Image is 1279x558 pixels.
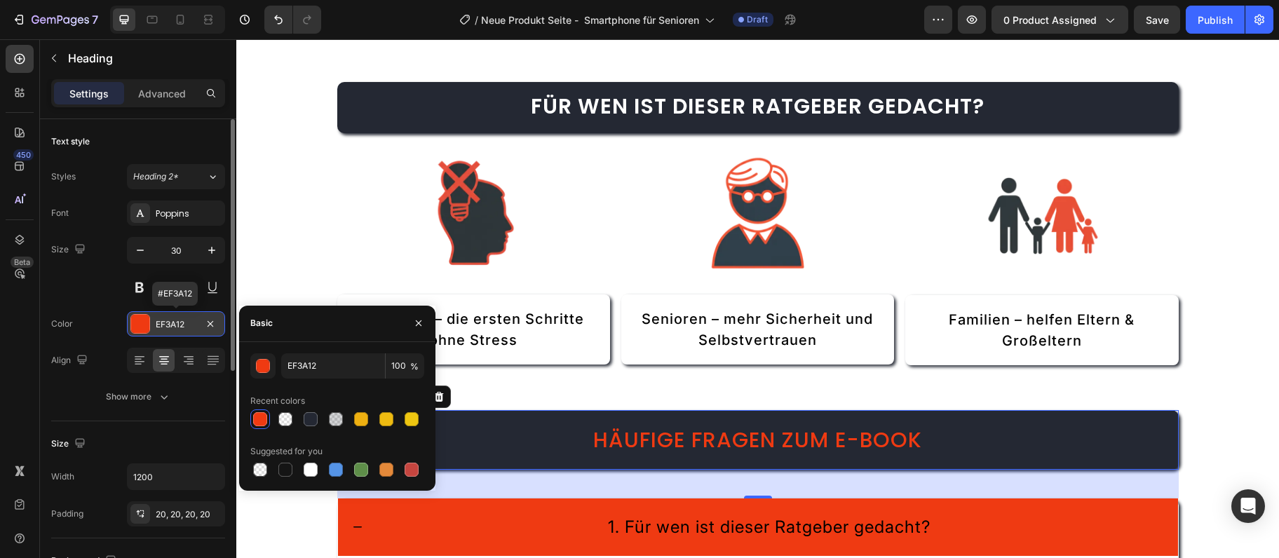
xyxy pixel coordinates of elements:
[281,353,385,379] input: Eg: FFFFFF
[51,384,225,409] button: Show more
[51,435,88,454] div: Size
[51,170,76,183] div: Styles
[101,371,942,430] h2: Rich Text Editor. Editing area: main
[410,360,419,373] span: %
[106,390,171,404] div: Show more
[119,351,157,364] div: Heading
[747,13,768,26] span: Draft
[250,395,305,407] div: Recent colors
[51,240,88,259] div: Size
[250,445,323,458] div: Suggested for you
[51,351,90,370] div: Align
[1186,6,1245,34] button: Publish
[1146,14,1169,26] span: Save
[992,6,1128,34] button: 0 product assigned
[372,477,694,498] span: 1. Für wen ist dieser Ratgeber gedacht?
[475,13,478,27] span: /
[295,52,748,82] span: Für wen ist dieser Ratgeber gedacht?
[156,207,222,220] div: Poppins
[481,13,699,27] span: Neue Produkt Seite - Smartphone für Senioren
[138,86,186,101] p: Advanced
[1134,6,1180,34] button: Save
[51,318,73,330] div: Color
[399,269,644,311] p: Senioren – mehr Sicherheit und Selbstvertrauen
[1231,489,1265,523] div: Open Intercom Messenger
[92,11,98,28] p: 7
[236,39,1279,558] iframe: Design area
[264,6,321,34] div: Undo/Redo
[51,135,90,148] div: Text style
[115,269,360,311] p: Anfänger – die ersten Schritte ohne Stress
[127,164,225,189] button: Heading 2*
[128,464,224,489] input: Auto
[133,170,179,183] span: Heading 2*
[11,257,34,268] div: Beta
[6,6,104,34] button: 7
[357,386,686,416] span: Häufige Fragen zum E-Book
[169,108,306,245] img: gempages_582685119454643161-c2fcd649-c4bf-41e5-b1ba-7394536f5363.webp
[156,508,222,521] div: 20, 20, 20, 20
[250,317,273,329] div: Basic
[69,86,109,101] p: Settings
[737,108,874,245] img: gempages_582685119454643161-79372fc5-dc47-4450-bae1-2f139c9dc864.webp
[1003,13,1097,27] span: 0 product assigned
[156,318,196,331] div: EF3A12
[683,270,928,312] p: Familien – helfen Eltern & Großeltern
[1198,13,1233,27] div: Publish
[68,50,219,67] p: Heading
[51,470,74,483] div: Width
[13,149,34,161] div: 450
[115,385,928,416] p: ⁠⁠⁠⁠⁠⁠⁠
[51,207,69,219] div: Font
[453,108,590,245] img: gempages_582685119454643161-27d2b776-6066-4c81-8058-6778ca83fe26.webp
[51,508,83,520] div: Padding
